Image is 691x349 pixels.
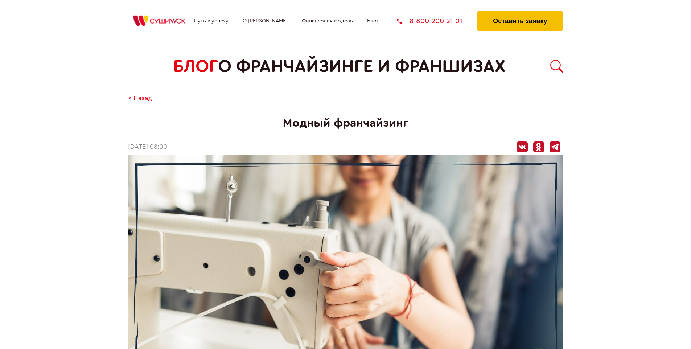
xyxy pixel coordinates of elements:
span: о франчайзинге и франшизах [218,57,505,77]
span: БЛОГ [173,57,218,77]
a: Блог [367,18,379,24]
h1: Модный франчайзинг [128,116,563,130]
button: Оставить заявку [477,11,563,31]
a: < Назад [128,95,152,102]
span: 8 800 200 21 01 [410,17,462,25]
a: О [PERSON_NAME] [243,18,288,24]
a: 8 800 200 21 01 [397,17,462,25]
a: Финансовая модель [302,18,353,24]
a: Путь к успеху [194,18,229,24]
time: [DATE] 08:00 [128,143,167,151]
